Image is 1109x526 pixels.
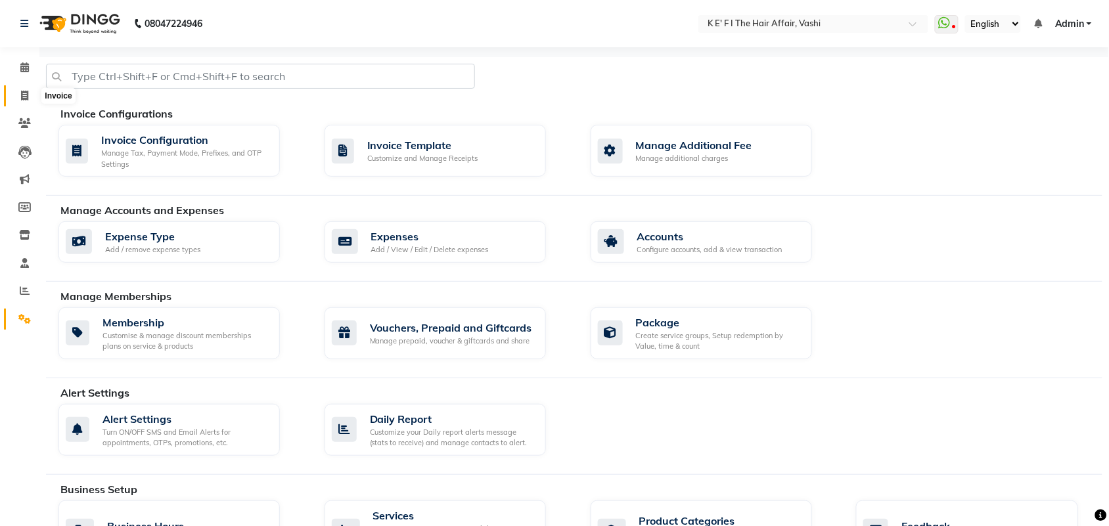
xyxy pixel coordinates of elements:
[145,5,202,42] b: 08047224946
[370,336,532,347] div: Manage prepaid, voucher & giftcards and share
[325,221,571,263] a: ExpensesAdd / View / Edit / Delete expenses
[58,404,305,456] a: Alert SettingsTurn ON/OFF SMS and Email Alerts for appointments, OTPs, promotions, etc.
[58,125,305,177] a: Invoice ConfigurationManage Tax, Payment Mode, Prefixes, and OTP Settings
[102,427,269,449] div: Turn ON/OFF SMS and Email Alerts for appointments, OTPs, promotions, etc.
[636,153,752,164] div: Manage additional charges
[637,229,782,244] div: Accounts
[46,64,475,89] input: Type Ctrl+Shift+F or Cmd+Shift+F to search
[105,244,200,255] div: Add / remove expense types
[34,5,124,42] img: logo
[370,427,535,449] div: Customize your Daily report alerts message (stats to receive) and manage contacts to alert.
[591,307,837,359] a: PackageCreate service groups, Setup redemption by Value, time & count
[591,125,837,177] a: Manage Additional FeeManage additional charges
[102,315,269,330] div: Membership
[371,244,489,255] div: Add / View / Edit / Delete expenses
[1055,17,1084,31] span: Admin
[105,229,200,244] div: Expense Type
[591,221,837,263] a: AccountsConfigure accounts, add & view transaction
[636,315,802,330] div: Package
[370,411,535,427] div: Daily Report
[58,307,305,359] a: MembershipCustomise & manage discount memberships plans on service & products
[370,320,532,336] div: Vouchers, Prepaid and Giftcards
[58,221,305,263] a: Expense TypeAdd / remove expense types
[325,307,571,359] a: Vouchers, Prepaid and GiftcardsManage prepaid, voucher & giftcards and share
[637,244,782,255] div: Configure accounts, add & view transaction
[367,137,478,153] div: Invoice Template
[325,404,571,456] a: Daily ReportCustomize your Daily report alerts message (stats to receive) and manage contacts to ...
[373,508,535,523] div: Services
[102,411,269,427] div: Alert Settings
[371,229,489,244] div: Expenses
[41,88,75,104] div: Invoice
[636,330,802,352] div: Create service groups, Setup redemption by Value, time & count
[101,148,269,169] div: Manage Tax, Payment Mode, Prefixes, and OTP Settings
[325,125,571,177] a: Invoice TemplateCustomize and Manage Receipts
[102,330,269,352] div: Customise & manage discount memberships plans on service & products
[636,137,752,153] div: Manage Additional Fee
[367,153,478,164] div: Customize and Manage Receipts
[101,132,269,148] div: Invoice Configuration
